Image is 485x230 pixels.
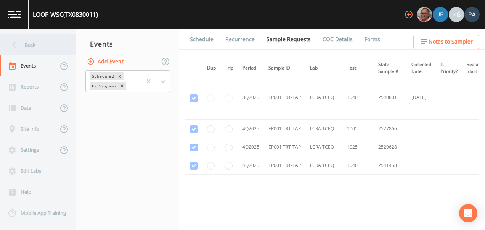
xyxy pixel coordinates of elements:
[342,156,374,175] td: 1040
[8,11,21,18] img: logo
[76,34,179,53] div: Events
[238,156,264,175] td: 4Q2025
[202,57,221,80] th: Dup
[264,57,305,80] th: Sample ID
[363,29,381,50] a: Forms
[305,57,342,80] th: Lab
[374,76,407,120] td: 2540801
[90,82,118,90] div: In Progress
[436,57,462,80] th: Is Priority?
[220,57,238,80] th: Trip
[374,120,407,138] td: 2527866
[238,138,264,156] td: 4Q2025
[264,120,305,138] td: EP001 TRT-TAP
[407,57,436,80] th: Collected Date
[305,138,342,156] td: LCRA TCEQ
[238,76,264,120] td: 3Q2025
[265,29,312,50] a: Sample Requests
[189,29,215,50] a: Schedule
[432,7,448,22] div: Joshua gere Paul
[374,138,407,156] td: 2529628
[118,82,126,90] div: Remove In Progress
[116,72,124,80] div: Remove Scheduled
[374,57,407,80] th: State Sample #
[374,156,407,175] td: 2541458
[305,120,342,138] td: LCRA TCEQ
[85,55,127,69] button: Add Event
[224,29,256,50] a: Recurrence
[342,76,374,120] td: 1040
[413,35,479,49] button: Notes to Sampler
[264,76,305,120] td: EP001 TRT-TAP
[407,76,436,120] td: [DATE]
[416,7,432,22] div: Mike Franklin
[238,57,264,80] th: Period
[449,7,464,22] div: +6
[33,10,98,19] div: LOOP WSC (TX0830011)
[342,57,374,80] th: Test
[459,204,477,222] div: Open Intercom Messenger
[464,7,480,22] img: b17d2fe1905336b00f7c80abca93f3e1
[305,76,342,120] td: LCRA TCEQ
[90,72,116,80] div: Scheduled
[264,138,305,156] td: EP001 TRT-TAP
[417,7,432,22] img: e2d790fa78825a4bb76dcb6ab311d44c
[238,120,264,138] td: 4Q2025
[433,7,448,22] img: 41241ef155101aa6d92a04480b0d0000
[264,156,305,175] td: EP001 TRT-TAP
[429,37,473,47] span: Notes to Sampler
[321,29,354,50] a: COC Details
[305,156,342,175] td: LCRA TCEQ
[342,120,374,138] td: 1005
[342,138,374,156] td: 1025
